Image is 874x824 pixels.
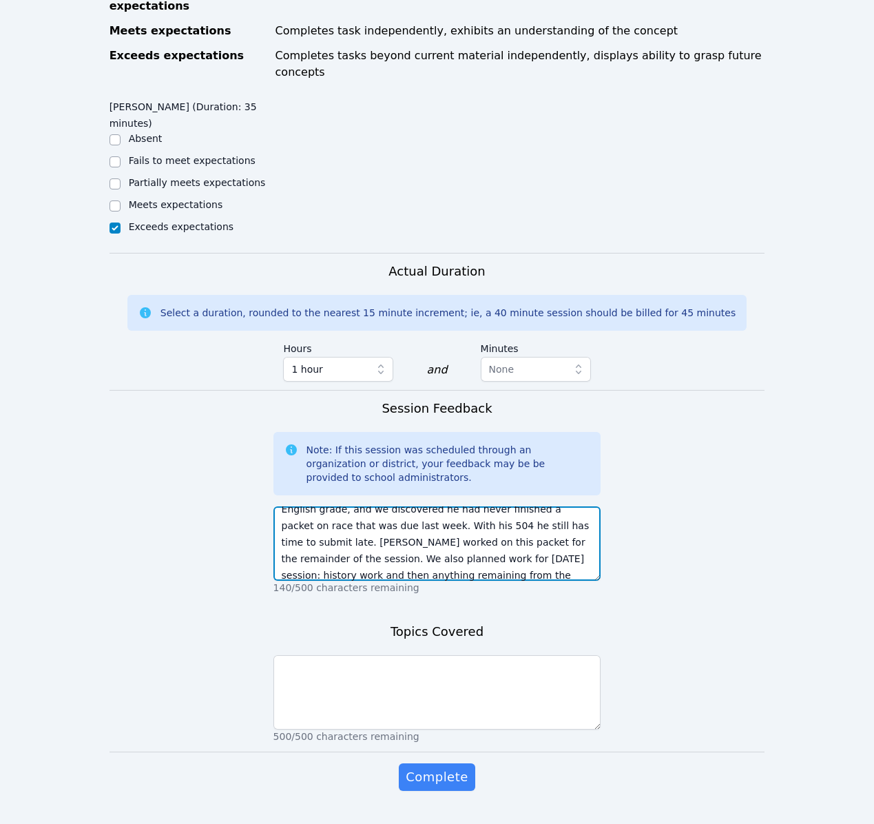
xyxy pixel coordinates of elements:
div: Meets expectations [110,23,267,39]
span: None [489,364,514,375]
legend: [PERSON_NAME] (Duration: 35 minutes) [110,94,273,132]
p: 500/500 characters remaining [273,730,601,743]
div: and [426,362,447,378]
div: Select a duration, rounded to the nearest 15 minute increment; ie, a 40 minute session should be ... [160,306,736,320]
span: 1 hour [291,361,322,378]
button: 1 hour [283,357,393,382]
h3: Session Feedback [382,399,492,418]
label: Minutes [481,336,591,357]
label: Fails to meet expectations [129,155,256,166]
h3: Topics Covered [391,622,483,641]
span: Complete [406,768,468,787]
div: Note: If this session was scheduled through an organization or district, your feedback may be be ... [306,443,590,484]
div: Completes tasks beyond current material independently, displays ability to grasp future concepts [275,48,765,81]
label: Partially meets expectations [129,177,266,188]
button: None [481,357,591,382]
label: Absent [129,133,163,144]
h3: Actual Duration [388,262,485,281]
textarea: [PERSON_NAME] came in late. Reviewed reasons for drop in English grade, and we discovered he had ... [273,506,601,581]
div: Completes task independently, exhibits an understanding of the concept [275,23,765,39]
div: Exceeds expectations [110,48,267,81]
p: 140/500 characters remaining [273,581,601,595]
label: Exceeds expectations [129,221,233,232]
button: Complete [399,763,475,791]
label: Meets expectations [129,199,223,210]
label: Hours [283,336,393,357]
